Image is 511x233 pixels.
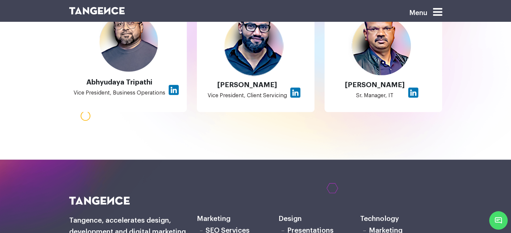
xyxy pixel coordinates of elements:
[98,1,158,73] img: abhyudhya.png
[74,86,165,97] p: Vice President, Business Operations
[489,211,508,230] span: Chat Widget
[408,88,418,98] img: linkdin-profile.png
[279,213,360,225] h6: Design
[345,76,405,89] span: [PERSON_NAME]
[219,1,292,76] img: anuj.png
[69,7,125,14] img: logo SVG
[169,85,179,95] img: linkdin-profile.png
[347,1,420,76] img: himanshu.png
[197,213,279,225] h6: Marketing
[290,88,300,98] img: linkdin-profile.png
[208,76,287,89] span: [PERSON_NAME]
[360,213,442,225] h6: Technology
[74,73,165,86] span: Abhyudaya Tripathi
[208,89,287,100] p: Vice President, Client Servicing
[345,89,405,100] p: Sr. Manager, IT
